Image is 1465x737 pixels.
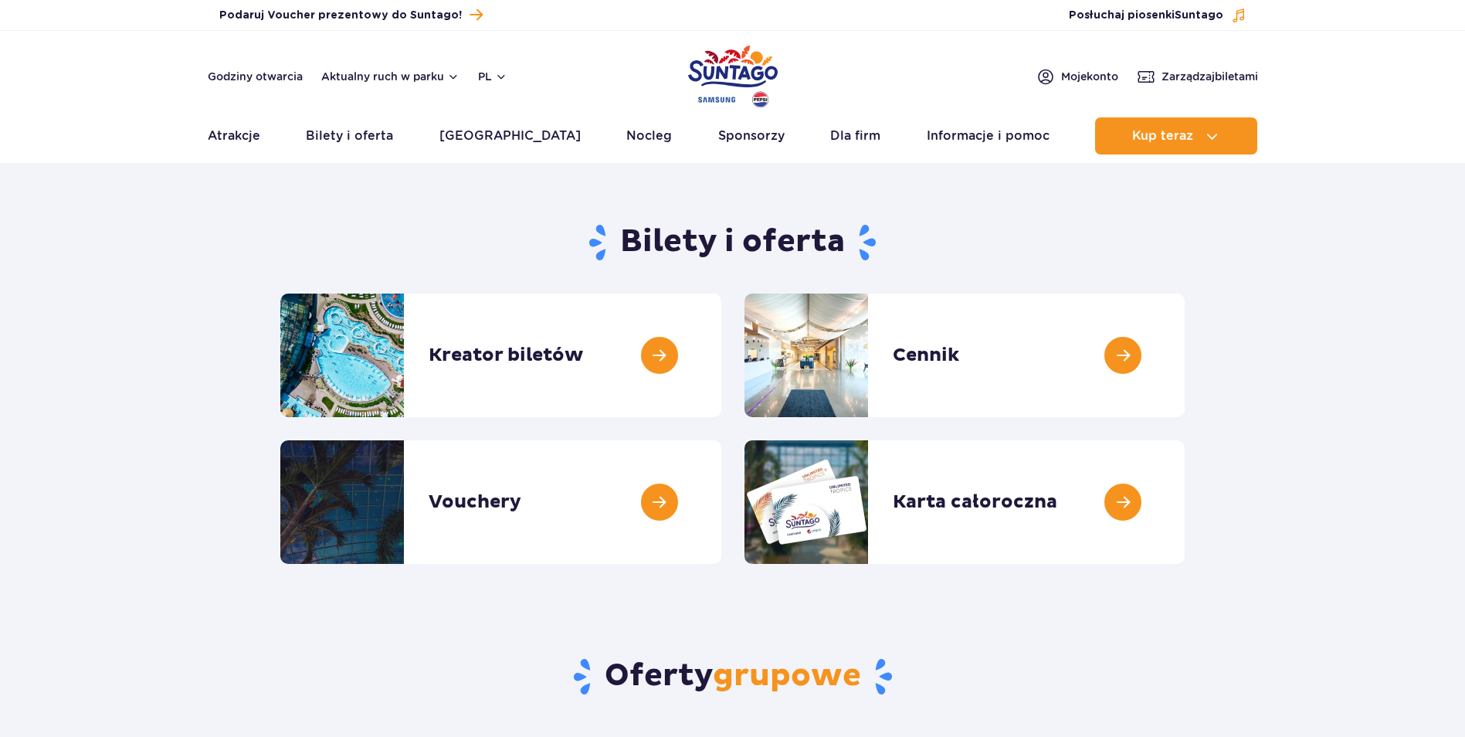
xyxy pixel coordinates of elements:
span: Podaruj Voucher prezentowy do Suntago! [219,8,462,23]
a: Dla firm [830,117,880,155]
button: Posłuchaj piosenkiSuntago [1069,8,1246,23]
a: Sponsorzy [718,117,785,155]
a: Godziny otwarcia [208,69,303,84]
span: Posłuchaj piosenki [1069,8,1223,23]
span: Zarządzaj biletami [1161,69,1258,84]
span: Kup teraz [1132,129,1193,143]
a: Atrakcje [208,117,260,155]
a: Mojekonto [1036,67,1118,86]
span: grupowe [713,657,861,695]
a: Park of Poland [688,39,778,110]
h1: Bilety i oferta [280,222,1185,263]
a: Informacje i pomoc [927,117,1050,155]
a: [GEOGRAPHIC_DATA] [439,117,581,155]
button: Aktualny ruch w parku [321,70,460,83]
a: Bilety i oferta [306,117,393,155]
a: Nocleg [626,117,672,155]
a: Podaruj Voucher prezentowy do Suntago! [219,5,483,25]
span: Moje konto [1061,69,1118,84]
button: Kup teraz [1095,117,1257,155]
button: pl [478,69,507,84]
a: Zarządzajbiletami [1137,67,1258,86]
h2: Oferty [280,657,1185,697]
span: Suntago [1175,10,1223,21]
